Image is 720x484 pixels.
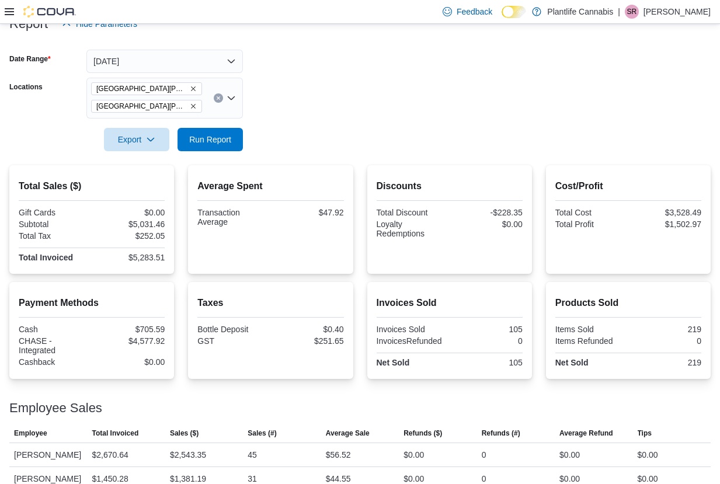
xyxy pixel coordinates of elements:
[452,208,523,217] div: -$228.35
[502,6,526,18] input: Dark Mode
[19,208,89,217] div: Gift Cards
[96,83,187,95] span: [GEOGRAPHIC_DATA][PERSON_NAME] - [GEOGRAPHIC_DATA]
[555,220,626,229] div: Total Profit
[94,220,165,229] div: $5,031.46
[377,220,447,238] div: Loyalty Redemptions
[91,100,202,113] span: Fort McMurray - Stoney Creek
[197,336,268,346] div: GST
[94,325,165,334] div: $705.59
[96,100,187,112] span: [GEOGRAPHIC_DATA][PERSON_NAME][GEOGRAPHIC_DATA]
[248,429,276,438] span: Sales (#)
[631,336,701,346] div: 0
[377,296,523,310] h2: Invoices Sold
[631,220,701,229] div: $1,502.97
[559,448,580,462] div: $0.00
[326,429,370,438] span: Average Sale
[452,220,523,229] div: $0.00
[111,128,162,151] span: Export
[227,93,236,103] button: Open list of options
[197,179,343,193] h2: Average Spent
[555,358,589,367] strong: Net Sold
[14,429,47,438] span: Employee
[214,93,223,103] button: Clear input
[377,208,447,217] div: Total Discount
[170,429,199,438] span: Sales ($)
[190,103,197,110] button: Remove Fort McMurray - Stoney Creek from selection in this group
[644,5,711,19] p: [PERSON_NAME]
[9,17,48,31] h3: Report
[555,179,701,193] h2: Cost/Profit
[631,325,701,334] div: 219
[625,5,639,19] div: Skyler Rowsell
[377,179,523,193] h2: Discounts
[190,85,197,92] button: Remove Fort McMurray - Eagle Ridge from selection in this group
[273,208,343,217] div: $47.92
[19,336,89,355] div: CHASE - Integrated
[19,220,89,229] div: Subtotal
[452,336,523,346] div: 0
[92,429,138,438] span: Total Invoiced
[555,325,626,334] div: Items Sold
[377,325,447,334] div: Invoices Sold
[86,50,243,73] button: [DATE]
[559,429,613,438] span: Average Refund
[631,358,701,367] div: 219
[482,429,520,438] span: Refunds (#)
[197,208,268,227] div: Transaction Average
[555,336,626,346] div: Items Refunded
[170,448,206,462] div: $2,543.35
[94,253,165,262] div: $5,283.51
[91,82,202,95] span: Fort McMurray - Eagle Ridge
[197,325,268,334] div: Bottle Deposit
[452,325,523,334] div: 105
[94,336,165,346] div: $4,577.92
[197,296,343,310] h2: Taxes
[19,357,89,367] div: Cashback
[404,448,424,462] div: $0.00
[94,357,165,367] div: $0.00
[452,358,523,367] div: 105
[19,296,165,310] h2: Payment Methods
[555,296,701,310] h2: Products Sold
[404,429,442,438] span: Refunds ($)
[638,429,652,438] span: Tips
[178,128,243,151] button: Run Report
[9,401,102,415] h3: Employee Sales
[94,231,165,241] div: $252.05
[23,6,76,18] img: Cova
[76,18,137,30] span: Hide Parameters
[9,443,87,466] div: [PERSON_NAME]
[377,358,410,367] strong: Net Sold
[19,179,165,193] h2: Total Sales ($)
[94,208,165,217] div: $0.00
[19,231,89,241] div: Total Tax
[189,134,231,145] span: Run Report
[547,5,613,19] p: Plantlife Cannabis
[326,448,351,462] div: $56.52
[19,325,89,334] div: Cash
[9,54,51,64] label: Date Range
[273,336,343,346] div: $251.65
[104,128,169,151] button: Export
[638,448,658,462] div: $0.00
[618,5,620,19] p: |
[57,12,142,36] button: Hide Parameters
[482,448,486,462] div: 0
[555,208,626,217] div: Total Cost
[19,253,73,262] strong: Total Invoiced
[377,336,447,346] div: InvoicesRefunded
[631,208,701,217] div: $3,528.49
[457,6,492,18] span: Feedback
[627,5,637,19] span: SR
[92,448,128,462] div: $2,670.64
[9,82,43,92] label: Locations
[248,448,257,462] div: 45
[273,325,343,334] div: $0.40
